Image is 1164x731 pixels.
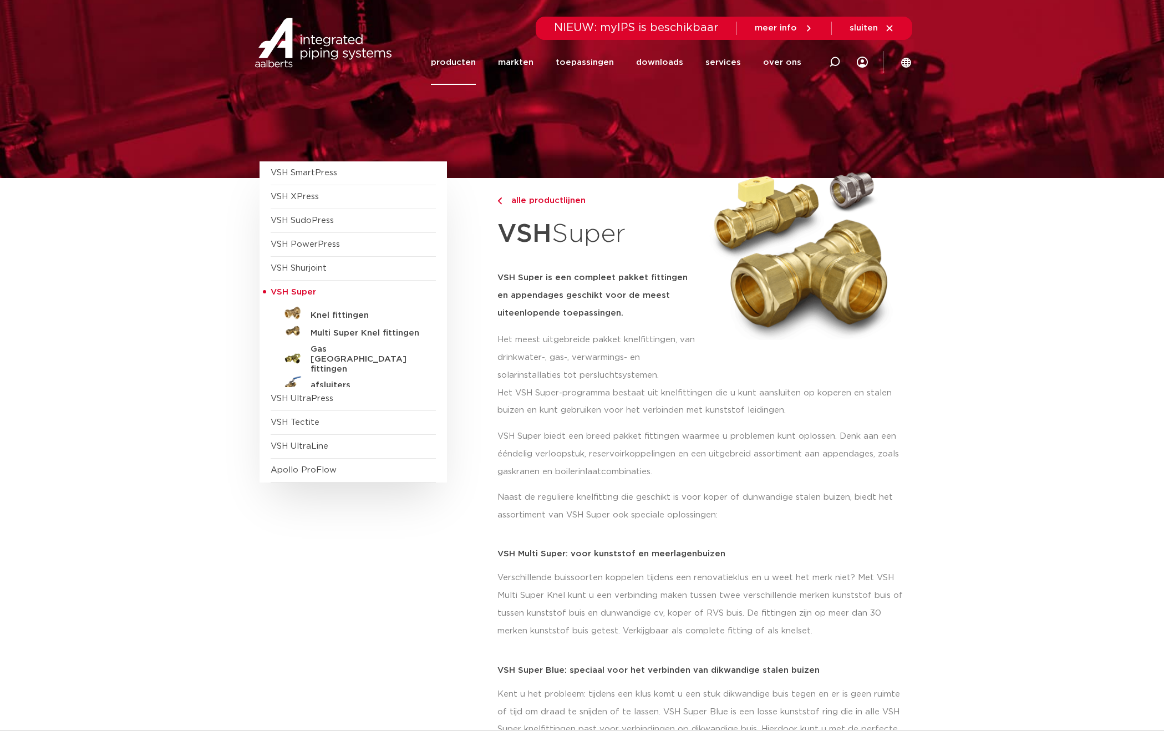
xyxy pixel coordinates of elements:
p: VSH Multi Super: voor kunststof en meerlagenbuizen [497,550,905,558]
h1: Super [497,213,698,256]
span: meer info [755,24,797,32]
a: alle productlijnen [497,194,698,207]
a: toepassingen [556,40,614,85]
a: VSH SmartPress [271,169,337,177]
span: alle productlijnen [505,196,586,205]
a: VSH Shurjoint [271,264,327,272]
p: Het meest uitgebreide pakket knelfittingen, van drinkwater-, gas-, verwarmings- en solarinstallat... [497,331,698,384]
p: Verschillende buissoorten koppelen tijdens een renovatieklus en u weet het merk niet? Met VSH Mul... [497,569,905,640]
strong: VSH [497,221,552,247]
a: meer info [755,23,814,33]
p: VSH Super biedt een breed pakket fittingen waarmee u problemen kunt oplossen. Denk aan een ééndel... [497,428,905,481]
h5: Knel fittingen [311,311,420,321]
a: downloads [636,40,683,85]
span: sluiten [850,24,878,32]
a: VSH UltraPress [271,394,333,403]
span: VSH Super [271,288,316,296]
h5: Multi Super Knel fittingen [311,328,420,338]
p: VSH Super Blue: speciaal voor het verbinden van dikwandige stalen buizen [497,666,905,674]
a: Multi Super Knel fittingen [271,322,436,340]
p: Naast de reguliere knelfitting die geschikt is voor koper of dunwandige stalen buizen, biedt het ... [497,489,905,524]
a: VSH XPress [271,192,319,201]
p: Het VSH Super-programma bestaat uit knelfittingen die u kunt aansluiten op koperen en stalen buiz... [497,384,905,420]
h5: VSH Super is een compleet pakket fittingen en appendages geschikt voor de meest uiteenlopende toe... [497,269,698,322]
a: VSH UltraLine [271,442,328,450]
div: my IPS [857,40,868,85]
a: over ons [763,40,801,85]
a: markten [498,40,533,85]
a: producten [431,40,476,85]
a: services [705,40,741,85]
nav: Menu [431,40,801,85]
a: sluiten [850,23,894,33]
a: Gas [GEOGRAPHIC_DATA] fittingen [271,340,436,374]
img: chevron-right.svg [497,197,502,205]
a: afsluiters [271,374,436,392]
a: Knel fittingen [271,304,436,322]
h5: afsluiters [311,380,420,390]
a: Apollo ProFlow [271,466,337,474]
span: NIEUW: myIPS is beschikbaar [554,22,719,33]
a: VSH PowerPress [271,240,340,248]
a: VSH Tectite [271,418,319,427]
h5: Gas [GEOGRAPHIC_DATA] fittingen [311,344,420,374]
a: VSH SudoPress [271,216,334,225]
